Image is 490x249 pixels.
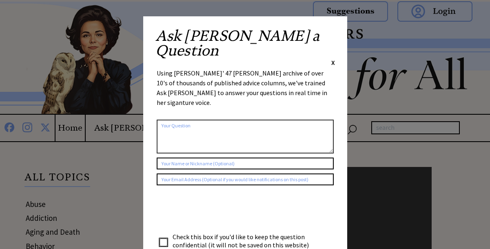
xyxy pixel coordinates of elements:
div: Using [PERSON_NAME]' 47 [PERSON_NAME] archive of over 10's of thousands of published advice colum... [157,68,334,116]
span: X [331,58,335,67]
h2: Ask [PERSON_NAME] a Question [155,29,335,58]
input: Your Email Address (Optional if you would like notifications on this post) [157,173,334,185]
input: Your Name or Nickname (Optional) [157,158,334,169]
iframe: reCAPTCHA [157,193,281,225]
